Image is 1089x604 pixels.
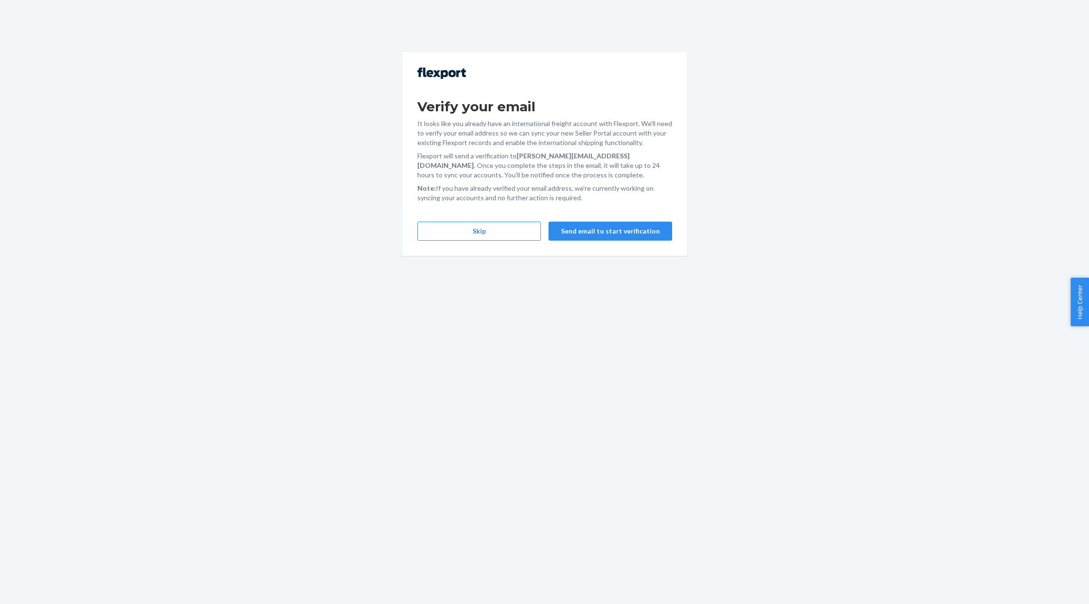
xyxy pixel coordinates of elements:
button: Skip [417,222,541,241]
button: Send email to start verification [549,222,672,241]
p: Flexport will send a verification to . Once you complete the steps in the email, it will take up ... [417,151,672,180]
p: If you have already verified your email address, we're currently working on syncing your accounts... [417,184,672,203]
strong: [PERSON_NAME][EMAIL_ADDRESS][DOMAIN_NAME] [417,152,630,169]
strong: Note: [417,184,436,192]
button: Help Center [1070,278,1089,326]
p: It looks like you already have an international freight account with Flexport. We'll need to veri... [417,119,672,147]
h1: Verify your email [417,98,672,115]
img: Flexport logo [417,68,466,79]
